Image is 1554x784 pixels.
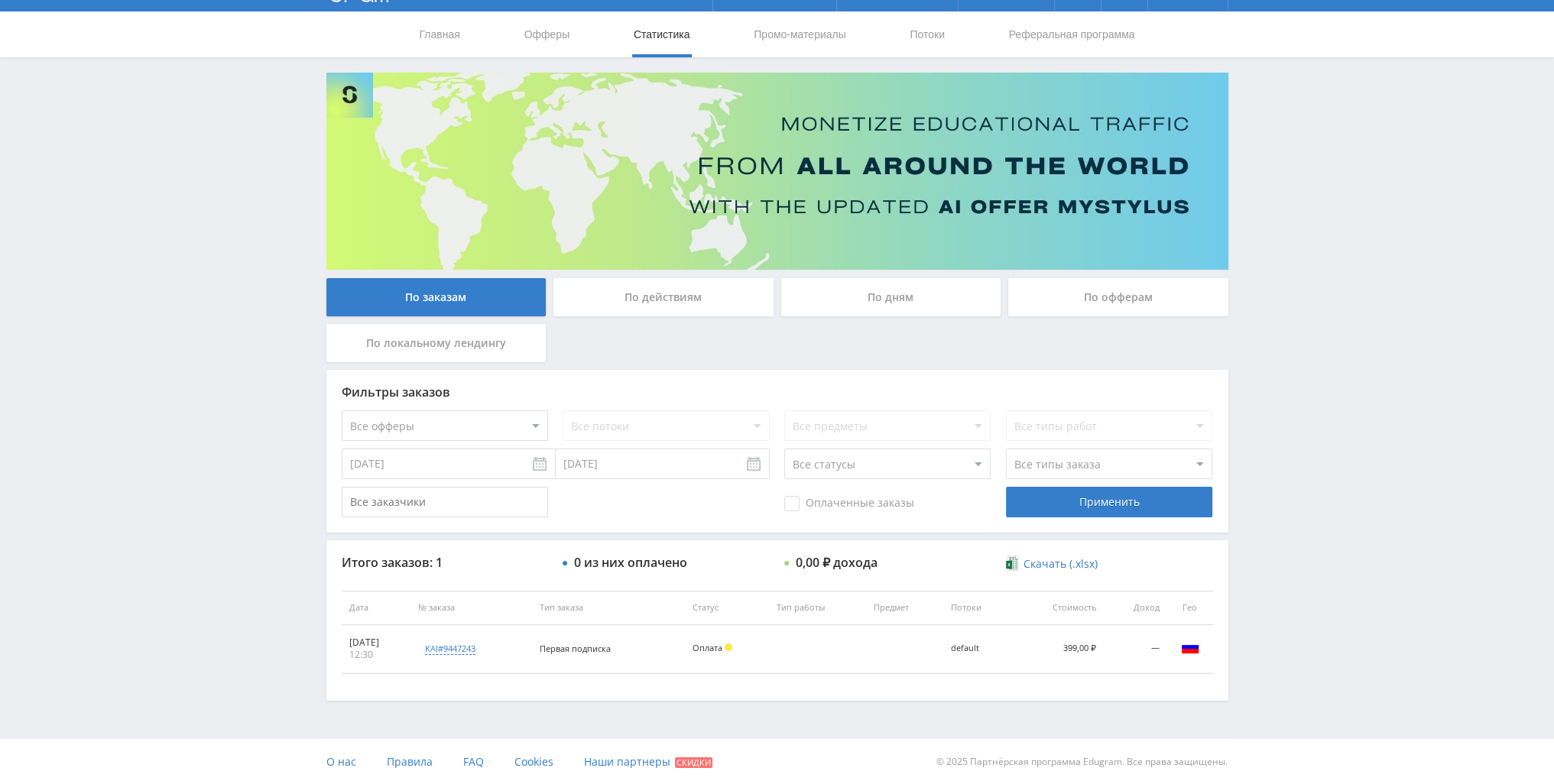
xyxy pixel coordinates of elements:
div: default [951,643,1006,653]
input: Все заказчики [342,487,548,517]
div: По заказам [326,278,547,316]
th: Гео [1167,591,1213,625]
div: Итого заказов: 1 [342,556,548,569]
td: 399,00 ₽ [1014,625,1104,673]
span: FAQ [463,754,484,769]
a: Статистика [632,11,692,57]
span: Оплаченные заказы [784,496,914,511]
img: xlsx [1006,556,1019,571]
th: № заказа [410,591,532,625]
div: 0 из них оплачено [574,556,687,569]
th: Стоимость [1014,591,1104,625]
div: 12:30 [349,649,403,661]
span: Наши партнеры [584,754,670,769]
span: Первая подписка [540,643,611,654]
div: kai#9447243 [425,643,475,655]
a: Скачать (.xlsx) [1006,556,1098,572]
div: По локальному лендингу [326,324,547,362]
th: Тип заказа [532,591,685,625]
a: Офферы [523,11,572,57]
a: Реферальная программа [1007,11,1137,57]
td: — [1104,625,1167,673]
span: Холд [725,643,732,651]
a: Потоки [908,11,946,57]
span: Оплата [693,642,722,653]
span: Скачать (.xlsx) [1024,558,1098,570]
div: По офферам [1008,278,1228,316]
th: Потоки [943,591,1014,625]
th: Дата [342,591,410,625]
img: rus.png [1181,638,1199,656]
div: По дням [781,278,1001,316]
th: Тип работы [769,591,866,625]
div: 0,00 ₽ дохода [796,556,878,569]
th: Предмет [866,591,943,625]
div: [DATE] [349,637,403,649]
img: Banner [326,73,1228,270]
div: По действиям [553,278,774,316]
span: Правила [387,754,433,769]
a: Главная [418,11,462,57]
a: Промо-материалы [752,11,847,57]
span: О нас [326,754,356,769]
span: Cookies [514,754,553,769]
div: Применить [1006,487,1212,517]
th: Статус [685,591,769,625]
div: Фильтры заказов [342,385,1213,399]
span: Скидки [675,757,712,768]
th: Доход [1104,591,1167,625]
